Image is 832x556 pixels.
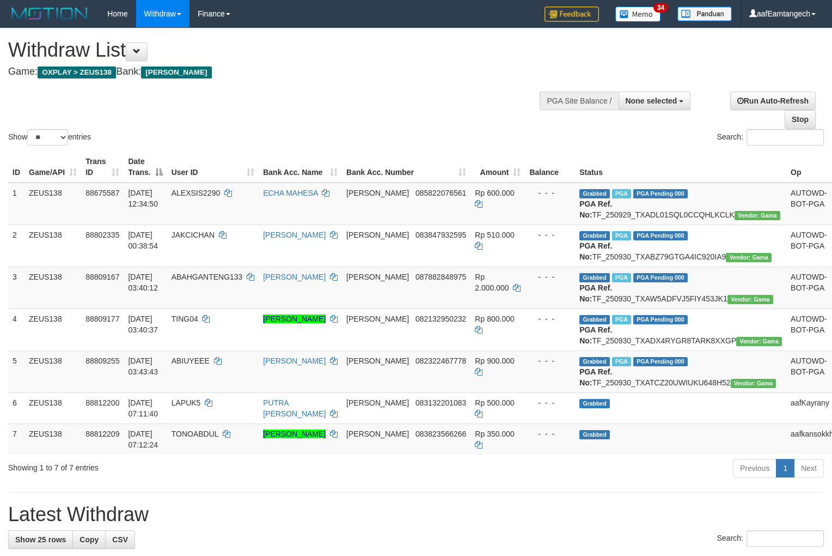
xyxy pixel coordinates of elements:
[27,129,68,146] select: Showentries
[470,152,525,183] th: Amount: activate to sort column ascending
[727,295,773,304] span: Vendor URL: https://trx31.1velocity.biz
[263,315,326,323] a: [PERSON_NAME]
[575,152,786,183] th: Status
[575,225,786,267] td: TF_250930_TXABZ79GTGA4IC920IA9
[794,459,824,478] a: Next
[141,67,211,78] span: [PERSON_NAME]
[8,5,91,22] img: MOTION_logo.png
[415,189,466,197] span: Copy 085822076561 to clipboard
[579,283,612,303] b: PGA Ref. No:
[8,530,73,549] a: Show 25 rows
[128,430,158,449] span: [DATE] 07:12:24
[529,397,571,408] div: - - -
[8,392,25,424] td: 6
[85,430,119,438] span: 88812209
[25,392,81,424] td: ZEUS138
[619,92,691,110] button: None selected
[415,231,466,239] span: Copy 083847932595 to clipboard
[25,350,81,392] td: ZEUS138
[730,92,816,110] a: Run Auto-Refresh
[747,530,824,547] input: Search:
[128,356,158,376] span: [DATE] 03:43:43
[579,357,610,366] span: Grabbed
[8,504,824,525] h1: Latest Withdraw
[8,424,25,455] td: 7
[263,231,326,239] a: [PERSON_NAME]
[8,183,25,225] td: 1
[733,459,776,478] a: Previous
[529,428,571,439] div: - - -
[8,225,25,267] td: 2
[8,350,25,392] td: 5
[612,189,631,198] span: Marked by aafpengsreynich
[8,39,544,61] h1: Withdraw List
[8,152,25,183] th: ID
[633,231,688,240] span: PGA Pending
[579,430,610,439] span: Grabbed
[475,273,509,292] span: Rp 2.000.000
[579,241,612,261] b: PGA Ref. No:
[346,273,409,281] span: [PERSON_NAME]
[415,430,466,438] span: Copy 083823566266 to clipboard
[612,315,631,324] span: Marked by aaftanly
[612,357,631,366] span: Marked by aaftanly
[8,458,339,473] div: Showing 1 to 7 of 7 entries
[25,424,81,455] td: ZEUS138
[346,430,409,438] span: [PERSON_NAME]
[475,398,514,407] span: Rp 500.000
[128,189,158,208] span: [DATE] 12:34:50
[776,459,794,478] a: 1
[475,231,514,239] span: Rp 510.000
[575,350,786,392] td: TF_250930_TXATCZ20UWIUKU648H52
[263,356,326,365] a: [PERSON_NAME]
[342,152,470,183] th: Bank Acc. Number: activate to sort column ascending
[128,398,158,418] span: [DATE] 07:11:40
[415,273,466,281] span: Copy 087882848975 to clipboard
[633,189,688,198] span: PGA Pending
[579,399,610,408] span: Grabbed
[540,92,618,110] div: PGA Site Balance /
[475,189,514,197] span: Rp 600.000
[263,273,326,281] a: [PERSON_NAME]
[167,152,259,183] th: User ID: activate to sort column ascending
[172,398,201,407] span: LAPUK5
[346,356,409,365] span: [PERSON_NAME]
[8,67,544,77] h4: Game: Bank:
[717,530,824,547] label: Search:
[726,253,772,262] span: Vendor URL: https://trx31.1velocity.biz
[575,309,786,350] td: TF_250930_TXADX4RYGR8TARK8XXGP
[633,273,688,282] span: PGA Pending
[172,430,218,438] span: TONOABDUL
[575,183,786,225] td: TF_250929_TXADL01SQL0CCQHLKCLK
[263,189,317,197] a: ECHA MAHESA
[8,267,25,309] td: 3
[81,152,124,183] th: Trans ID: activate to sort column ascending
[653,3,668,13] span: 34
[128,273,158,292] span: [DATE] 03:40:12
[735,211,780,220] span: Vendor URL: https://trx31.1velocity.biz
[579,325,612,345] b: PGA Ref. No:
[172,315,198,323] span: TING04
[525,152,575,183] th: Balance
[475,356,514,365] span: Rp 900.000
[72,530,106,549] a: Copy
[346,189,409,197] span: [PERSON_NAME]
[172,189,221,197] span: ALEXSIS2290
[579,367,612,387] b: PGA Ref. No:
[85,356,119,365] span: 88809255
[612,273,631,282] span: Marked by aaftanly
[8,309,25,350] td: 4
[172,273,243,281] span: ABAHGANTENG133
[128,231,158,250] span: [DATE] 00:38:54
[415,398,466,407] span: Copy 083132201083 to clipboard
[529,355,571,366] div: - - -
[415,315,466,323] span: Copy 082132950232 to clipboard
[579,315,610,324] span: Grabbed
[25,267,81,309] td: ZEUS138
[579,273,610,282] span: Grabbed
[105,530,135,549] a: CSV
[529,313,571,324] div: - - -
[25,152,81,183] th: Game/API: activate to sort column ascending
[259,152,342,183] th: Bank Acc. Name: activate to sort column ascending
[346,315,409,323] span: [PERSON_NAME]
